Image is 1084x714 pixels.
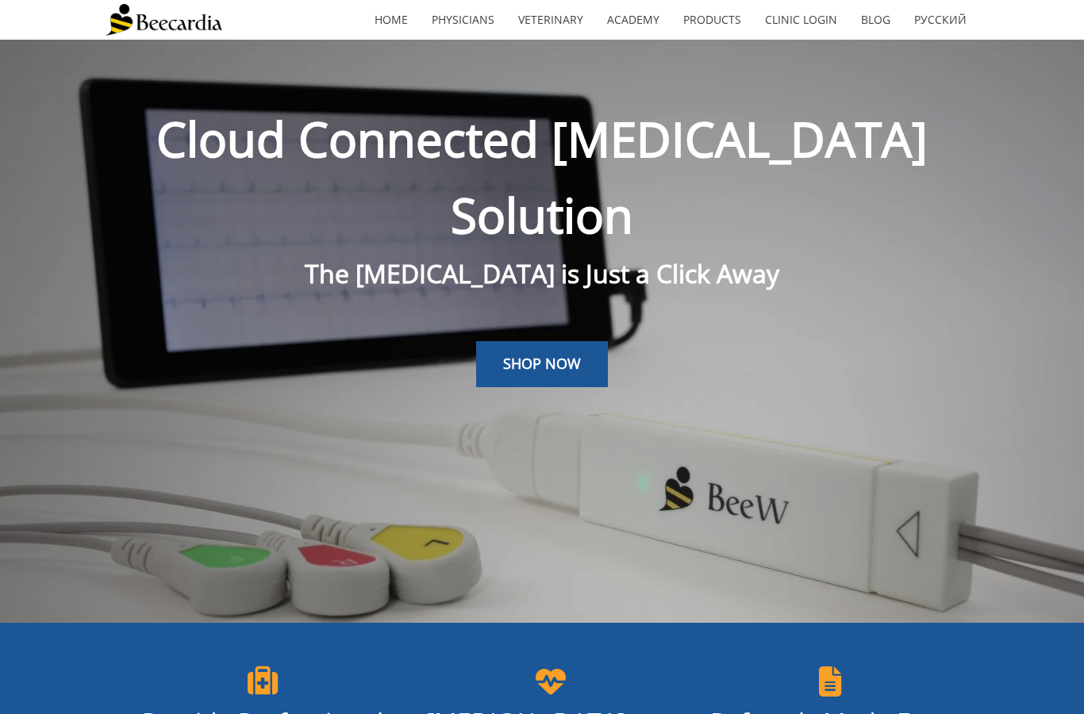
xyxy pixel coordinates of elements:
[476,341,608,387] a: SHOP NOW
[156,106,928,248] span: Cloud Connected [MEDICAL_DATA] Solution
[106,4,222,36] img: Beecardia
[503,354,581,373] span: SHOP NOW
[902,2,978,38] a: Русский
[849,2,902,38] a: Blog
[305,256,779,290] span: The [MEDICAL_DATA] is Just a Click Away
[363,2,420,38] a: home
[595,2,671,38] a: Academy
[506,2,595,38] a: Veterinary
[753,2,849,38] a: Clinic Login
[420,2,506,38] a: Physicians
[671,2,753,38] a: Products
